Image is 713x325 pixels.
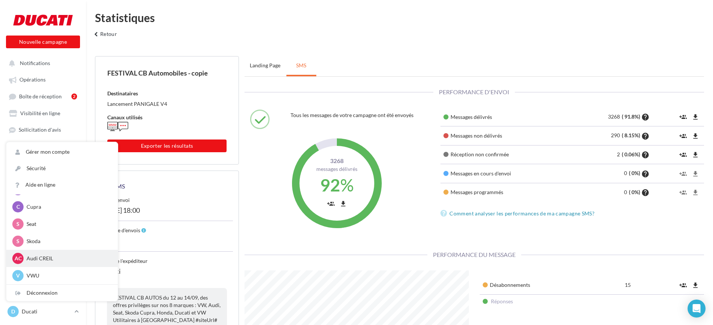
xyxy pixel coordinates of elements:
div: Lancement PANIGALE V4 [107,100,227,108]
i: file_download [692,170,699,178]
div: [DATE] 18:00 [101,204,233,221]
td: Messages non délivrés [440,126,569,145]
div: Date d'envoi [101,191,233,204]
span: Destinataires [107,90,138,96]
i: help [641,151,649,159]
span: V [16,272,20,279]
i: help [641,132,649,140]
a: SMS [286,56,316,75]
i: group_add [327,200,335,208]
button: group_add [677,167,689,180]
i: keyboard_arrow_left [92,31,100,38]
i: help [641,189,649,196]
span: 15 [625,282,633,288]
i: group_add [679,132,687,140]
div: Tous les messages de votre campagne ont été envoyés [291,110,429,121]
span: Nombre d'envois [101,227,140,233]
span: Notifications [20,60,50,66]
span: ( 91.8%) [622,113,640,120]
div: Nom de l'expéditeur [101,251,233,265]
span: 0 [624,170,629,176]
a: Visibilité en ligne [4,106,82,120]
button: file_download [690,148,701,161]
span: 3268 [608,113,622,120]
span: Messages délivrés [316,166,357,172]
span: ( 8.15%) [622,132,640,138]
i: file_download [692,189,699,196]
div: Déconnexion [6,285,118,301]
button: group_add [325,197,336,209]
span: AC [15,255,22,262]
a: Gérer mon compte [6,144,118,160]
p: Audi CREIL [27,255,109,262]
p: Ducati [22,308,71,315]
span: 92 [320,175,340,195]
button: group_add [677,111,689,123]
a: Boîte de réception2 [4,89,82,103]
div: 2 [71,93,77,99]
a: Contacts [4,156,82,169]
a: Médiathèque [4,173,82,186]
i: group_add [679,189,687,196]
button: Notifications [4,56,79,70]
i: file_download [692,151,699,159]
span: Performance du message [427,251,521,258]
a: Comment analyser les performances de ma campagne SMS? [440,209,597,218]
i: help [641,170,649,178]
button: file_download [338,197,349,209]
button: group_add [677,148,689,161]
div: 3560 [101,234,233,251]
a: Aide en ligne [6,177,118,193]
span: C [16,203,20,211]
td: Réception non confirmée [440,145,569,164]
span: Réponses [491,298,513,304]
p: Seat [27,220,109,228]
button: file_download [690,279,701,291]
span: D [11,308,15,315]
button: group_add [677,129,689,142]
button: file_download [690,186,701,199]
span: Opérations [19,77,46,83]
button: Nouvelle campagne [6,36,80,48]
span: ( 0%) [629,170,640,176]
i: file_download [339,200,347,208]
span: S [16,237,19,245]
p: Cupra [27,203,109,211]
p: Skoda [27,237,109,245]
a: Opérations [4,73,82,86]
button: group_add [677,279,689,291]
span: Canaux utilisés [107,114,142,120]
span: ( 0%) [629,189,640,195]
div: FESTIVAL CB Automobiles - copie [107,68,227,78]
i: group_add [679,170,687,178]
a: Sécurité [6,160,118,177]
a: Sollicitation d'avis [4,123,82,136]
span: S [16,220,19,228]
span: Performance d'envoi [433,88,515,95]
button: Retour [89,29,120,44]
p: VWU [27,272,109,279]
span: Visibilité en ligne [20,110,60,116]
div: % [305,173,369,197]
span: Boîte de réception [19,93,62,99]
i: file_download [692,113,699,121]
div: Open Intercom Messenger [688,300,706,318]
td: Messages délivrés [440,108,569,126]
div: Ducati [101,265,233,282]
div: SMS [111,177,125,191]
i: file_download [692,282,699,289]
i: group_add [679,151,687,159]
button: Exporter les résultats [107,139,227,152]
div: Statistiques [95,12,704,23]
a: Campagnes [4,139,82,153]
i: group_add [679,282,687,289]
span: 2 [617,151,622,157]
button: file_download [690,167,701,180]
a: Calendrier [4,189,82,203]
a: landing page [245,56,285,75]
span: 3268 [305,157,369,165]
button: file_download [690,129,701,142]
i: group_add [679,113,687,121]
button: file_download [690,111,701,123]
td: Messages en cours d'envoi [440,164,569,183]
